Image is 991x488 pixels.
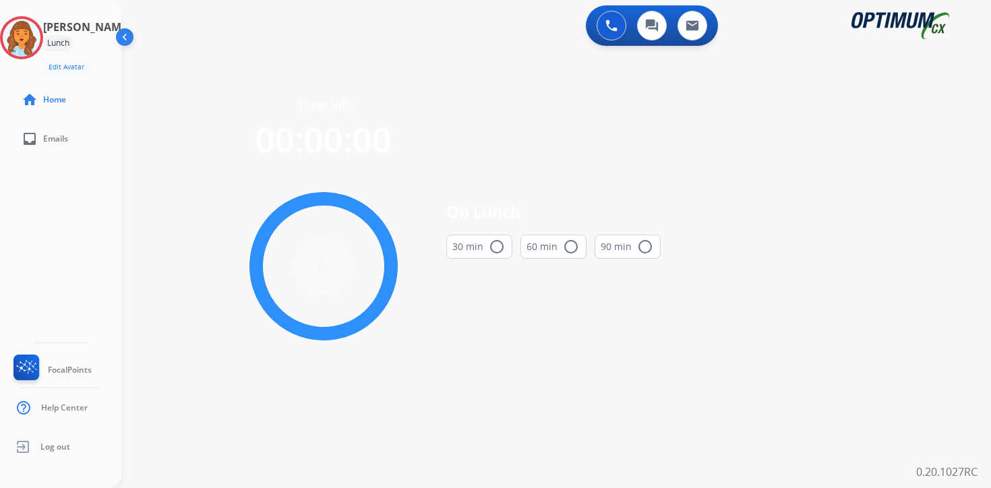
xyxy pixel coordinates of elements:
mat-icon: radio_button_unchecked [637,239,653,255]
span: Home [43,94,66,105]
a: FocalPoints [11,355,92,386]
div: Lunch [43,35,73,51]
mat-icon: home [22,92,38,108]
p: 0.20.1027RC [916,464,978,480]
span: On Lunch [446,200,661,224]
button: 60 min [520,235,587,259]
h3: [PERSON_NAME] [43,19,131,35]
mat-icon: radio_button_unchecked [563,239,579,255]
span: Help Center [41,402,88,413]
button: 30 min [446,235,512,259]
span: Emails [43,133,68,144]
button: Edit Avatar [43,59,90,75]
span: FocalPoints [48,365,92,375]
span: 00:00:00 [256,117,392,162]
mat-icon: inbox [22,131,38,147]
mat-icon: radio_button_unchecked [489,239,505,255]
span: Time left [297,96,351,115]
img: avatar [3,19,40,57]
button: 90 min [595,235,661,259]
span: Log out [40,441,70,452]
